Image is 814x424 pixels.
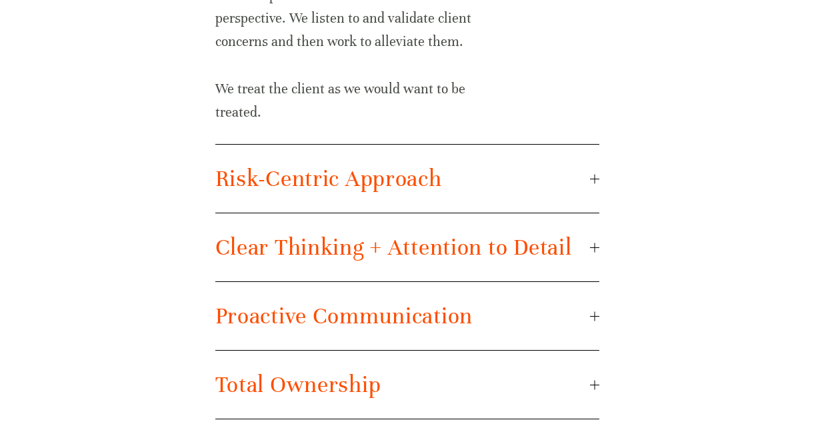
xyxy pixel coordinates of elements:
button: Total Ownership [215,351,599,419]
span: Clear Thinking + Attention to Detail [215,233,590,261]
span: Proactive Communication [215,302,590,330]
button: Clear Thinking + Attention to Detail [215,213,599,281]
button: Risk-Centric Approach [215,145,599,213]
span: Total Ownership [215,371,590,399]
span: Risk-Centric Approach [215,165,590,193]
p: We treat the client as we would want to be treated. [215,77,484,124]
button: Proactive Communication [215,282,599,350]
